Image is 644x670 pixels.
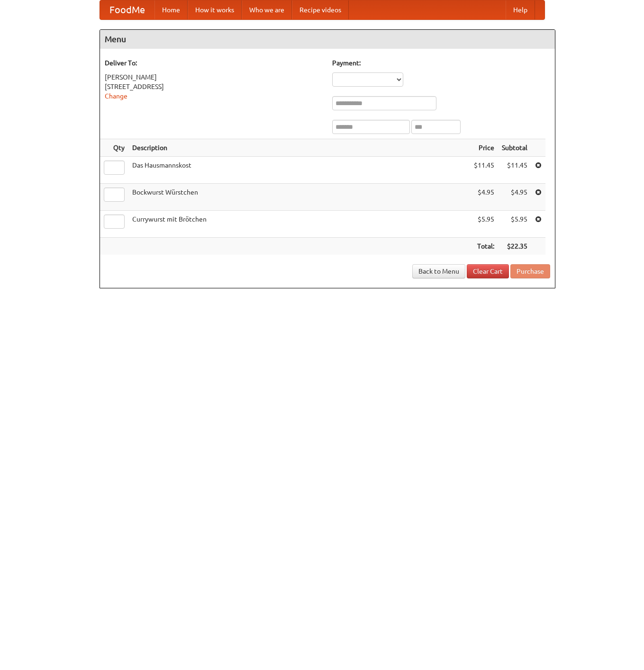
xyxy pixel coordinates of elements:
[128,157,470,184] td: Das Hausmannskost
[332,58,550,68] h5: Payment:
[498,157,531,184] td: $11.45
[498,139,531,157] th: Subtotal
[467,264,509,278] a: Clear Cart
[470,238,498,255] th: Total:
[470,157,498,184] td: $11.45
[105,58,323,68] h5: Deliver To:
[188,0,242,19] a: How it works
[506,0,535,19] a: Help
[100,139,128,157] th: Qty
[292,0,349,19] a: Recipe videos
[412,264,465,278] a: Back to Menu
[510,264,550,278] button: Purchase
[105,92,127,100] a: Change
[128,139,470,157] th: Description
[498,238,531,255] th: $22.35
[100,30,555,49] h4: Menu
[100,0,154,19] a: FoodMe
[105,82,323,91] div: [STREET_ADDRESS]
[498,184,531,211] td: $4.95
[470,211,498,238] td: $5.95
[470,184,498,211] td: $4.95
[128,184,470,211] td: Bockwurst Würstchen
[154,0,188,19] a: Home
[470,139,498,157] th: Price
[128,211,470,238] td: Currywurst mit Brötchen
[242,0,292,19] a: Who we are
[498,211,531,238] td: $5.95
[105,72,323,82] div: [PERSON_NAME]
